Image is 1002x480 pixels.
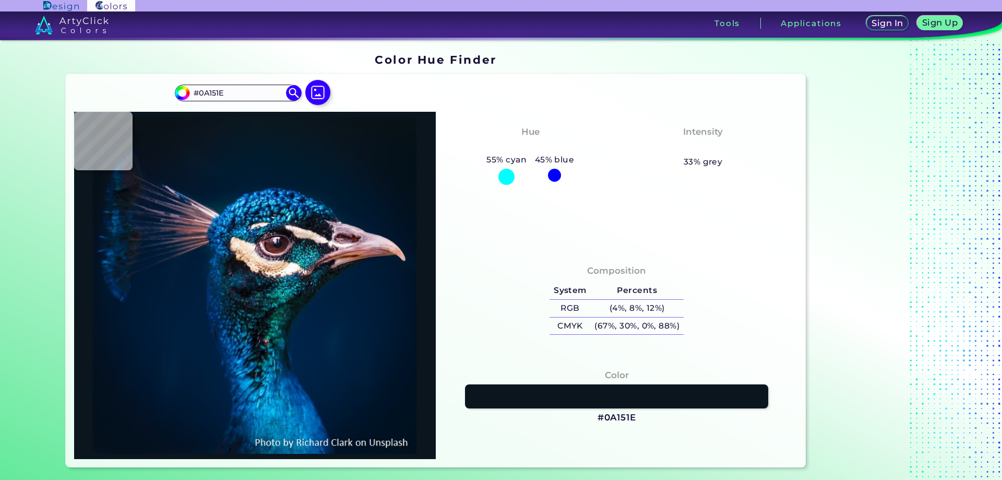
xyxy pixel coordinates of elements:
img: logo_artyclick_colors_white.svg [35,16,109,34]
h3: Medium [678,141,727,154]
h5: 45% blue [531,153,578,167]
h5: 55% cyan [483,153,531,167]
h3: Applications [781,19,842,27]
h3: #0A151E [598,412,636,424]
img: img_pavlin.jpg [79,117,431,454]
h3: Tools [714,19,740,27]
a: Sign In [866,16,909,30]
input: type color.. [189,86,287,100]
h1: Color Hue Finder [375,52,496,67]
h5: RGB [550,300,590,317]
h5: (67%, 30%, 0%, 88%) [591,318,684,335]
h3: Cyan-Blue [501,141,560,154]
h4: Composition [587,263,646,278]
iframe: Advertisement [810,50,940,471]
img: ArtyClick Design logo [43,1,78,11]
h4: Intensity [683,124,723,139]
h4: Color [605,368,629,383]
h5: 33% grey [684,155,723,169]
h5: Percents [591,282,684,299]
img: icon picture [305,80,330,105]
h5: Sign Up [922,18,958,27]
img: icon search [286,85,302,101]
h5: CMYK [550,318,590,335]
a: Sign Up [917,16,963,30]
h5: Sign In [872,19,903,27]
h5: System [550,282,590,299]
h4: Hue [521,124,540,139]
h5: (4%, 8%, 12%) [591,300,684,317]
